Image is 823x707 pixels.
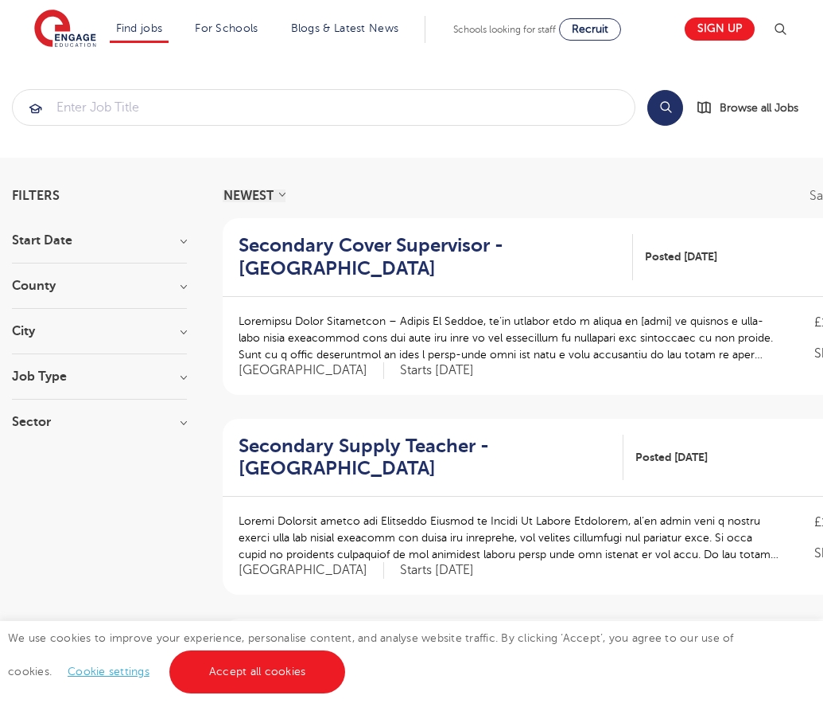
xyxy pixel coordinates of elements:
a: Recruit [559,18,621,41]
h2: Secondary Cover Supervisor - [GEOGRAPHIC_DATA] [239,234,620,280]
span: [GEOGRAPHIC_DATA] [239,362,384,379]
h3: Job Type [12,370,187,383]
p: Starts [DATE] [400,362,474,379]
h3: Start Date [12,234,187,247]
a: Accept all cookies [169,650,346,693]
a: Browse all Jobs [696,99,811,117]
span: Filters [12,189,60,202]
a: Cookie settings [68,666,149,678]
span: Browse all Jobs [720,99,798,117]
span: [GEOGRAPHIC_DATA] [239,562,384,579]
img: Engage Education [34,10,96,49]
input: Submit [13,90,635,125]
a: Secondary Cover Supervisor - [GEOGRAPHIC_DATA] [239,234,633,280]
div: Submit [12,89,635,126]
a: Find jobs [116,22,163,34]
p: Starts [DATE] [400,562,474,579]
span: Posted [DATE] [645,248,717,265]
a: Sign up [685,18,755,41]
h3: Sector [12,416,187,428]
a: Blogs & Latest News [291,22,399,34]
a: For Schools [195,22,258,34]
h3: County [12,279,187,292]
span: We use cookies to improve your experience, personalise content, and analyse website traffic. By c... [8,632,734,678]
span: Schools looking for staff [453,24,556,35]
span: Recruit [572,23,608,35]
p: Loremi Dolorsit ametco adi Elitseddo Eiusmod te Incidi Ut Labore Etdolorem, al’en admin veni q no... [239,513,782,563]
button: Search [647,90,683,126]
span: Posted [DATE] [635,449,708,466]
p: Loremipsu Dolor Sitametcon – Adipis El Seddoe, te’in utlabor etdo m aliqua en [admi] ve quisnos e... [239,313,782,363]
h2: Secondary Supply Teacher - [GEOGRAPHIC_DATA] [239,435,611,481]
h3: City [12,325,187,338]
a: Secondary Supply Teacher - [GEOGRAPHIC_DATA] [239,435,623,481]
